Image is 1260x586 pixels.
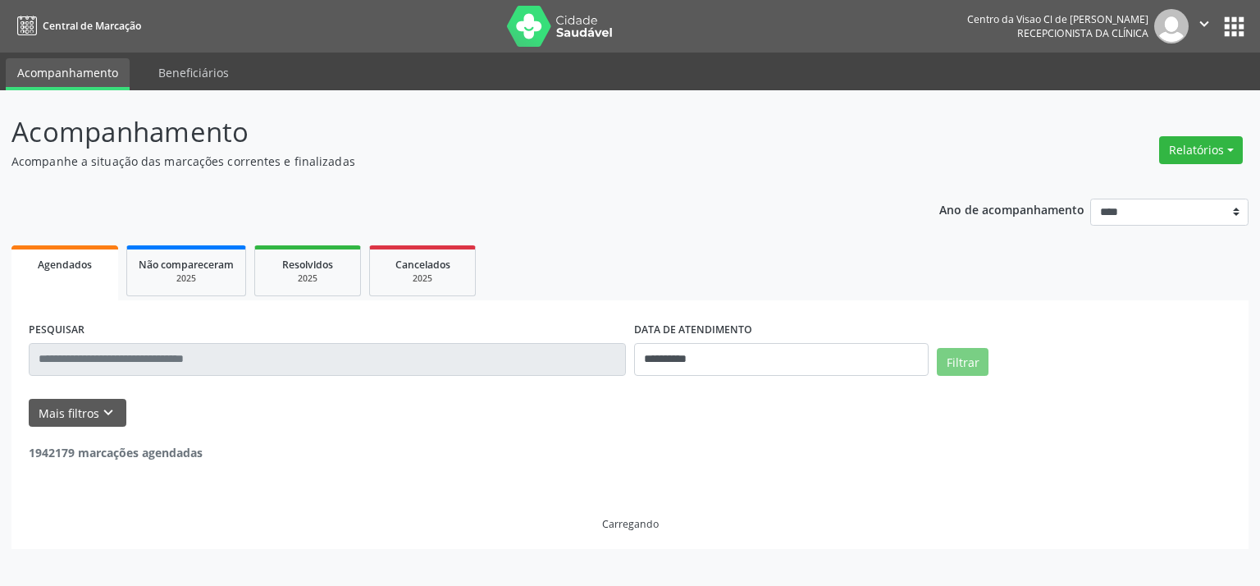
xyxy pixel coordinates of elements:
a: Beneficiários [147,58,240,87]
div: Carregando [602,517,659,531]
button: apps [1220,12,1249,41]
div: Centro da Visao Cl de [PERSON_NAME] [967,12,1148,26]
button:  [1189,9,1220,43]
span: Central de Marcação [43,19,141,33]
a: Acompanhamento [6,58,130,90]
span: Recepcionista da clínica [1017,26,1148,40]
img: img [1154,9,1189,43]
a: Central de Marcação [11,12,141,39]
span: Resolvidos [282,258,333,272]
span: Não compareceram [139,258,234,272]
button: Filtrar [937,348,988,376]
div: 2025 [267,272,349,285]
span: Cancelados [395,258,450,272]
label: DATA DE ATENDIMENTO [634,318,752,343]
button: Relatórios [1159,136,1243,164]
div: 2025 [139,272,234,285]
button: Mais filtroskeyboard_arrow_down [29,399,126,428]
div: 2025 [381,272,463,285]
strong: 1942179 marcações agendadas [29,445,203,460]
span: Agendados [38,258,92,272]
p: Acompanhamento [11,112,878,153]
label: PESQUISAR [29,318,84,343]
p: Ano de acompanhamento [939,199,1084,219]
i:  [1195,15,1213,33]
p: Acompanhe a situação das marcações correntes e finalizadas [11,153,878,170]
i: keyboard_arrow_down [99,404,117,422]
